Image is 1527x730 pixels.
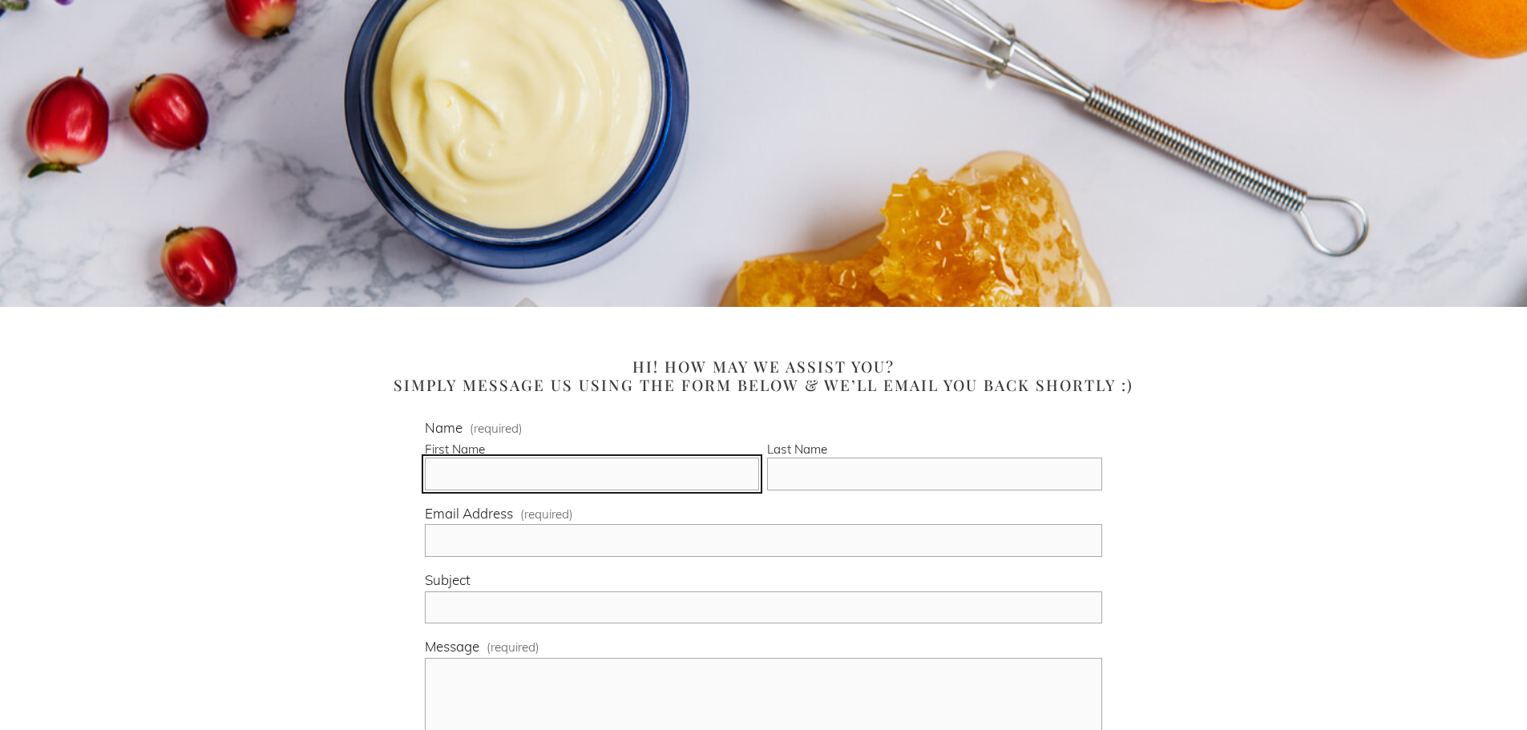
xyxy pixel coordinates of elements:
[425,442,759,458] div: First Name
[425,639,479,655] span: Message
[767,442,1101,458] div: Last Name
[425,421,463,436] span: Name
[355,357,1173,393] h2: Hi! How may we assist you? Simply message us using the form below & we’ll email you back shortly :)
[487,640,539,654] span: (required)
[425,506,513,522] span: Email Address
[520,507,573,521] span: (required)
[425,573,471,588] span: Subject
[470,421,523,434] span: (required)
